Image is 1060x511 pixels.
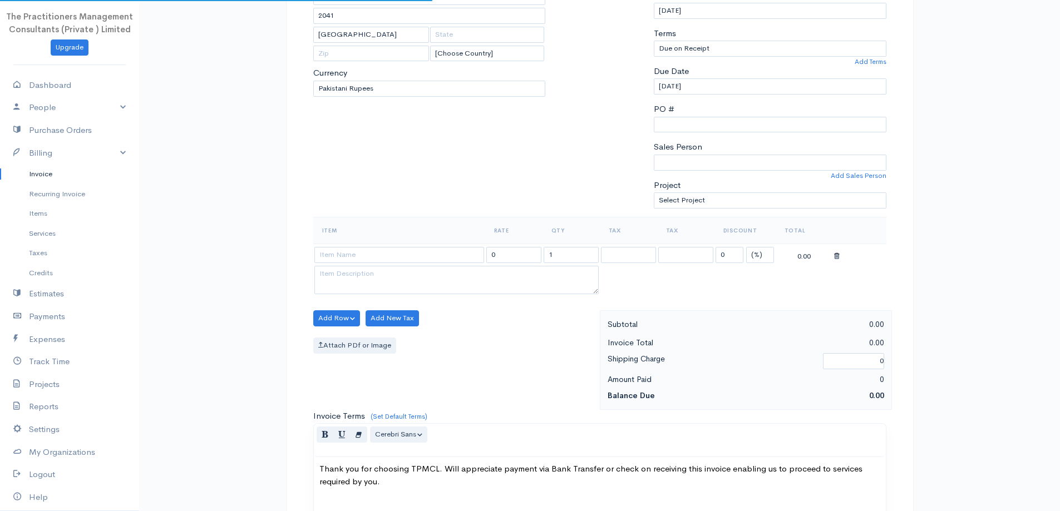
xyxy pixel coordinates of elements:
span: Thank you for choosing TPMCL. Will appreciate payment via Bank Transfer or check on receiving thi... [319,463,862,487]
span: 0.00 [869,390,884,400]
a: (Set Default Terms) [371,412,427,421]
button: Font Family [370,426,428,443]
div: 0 [746,373,890,386]
label: Currency [313,67,347,80]
input: Zip [313,46,430,62]
input: Address [313,8,546,24]
div: Amount Paid [602,373,746,386]
span: The Practitioners Management Consultants (Private ) Limited [6,11,133,34]
div: 0.00 [746,317,890,331]
button: Add Row [313,310,361,326]
input: Item Name [314,247,484,263]
th: Qty [543,217,600,244]
input: City [313,27,430,43]
label: Invoice Terms [313,410,365,423]
th: Tax [657,217,714,244]
a: Add Sales Person [831,171,886,181]
div: 0.00 [746,336,890,350]
button: Bold (CTRL+B) [317,426,334,443]
th: Tax [600,217,657,244]
a: Add Terms [855,57,886,67]
th: Rate [485,217,543,244]
span: Cerebri Sans [375,429,416,439]
a: Upgrade [51,39,88,56]
th: Item [313,217,485,244]
label: Attach PDf or Image [313,338,396,354]
label: Project [654,179,681,192]
label: Terms [654,27,676,40]
div: Subtotal [602,317,746,331]
label: Due Date [654,65,689,78]
th: Discount [714,217,776,244]
div: Invoice Total [602,336,746,350]
label: PO # [654,103,674,116]
button: Add New Tax [366,310,419,326]
button: Underline (CTRL+U) [333,426,351,443]
input: State [430,27,544,43]
input: dd-mm-yyyy [654,78,886,95]
div: 0.00 [777,248,832,262]
button: Remove Font Style (CTRL+\) [350,426,367,443]
strong: Balance Due [608,390,655,400]
th: Total [776,217,833,244]
label: Sales Person [654,141,702,153]
input: dd-mm-yyyy [654,3,886,19]
div: Shipping Charge [602,352,818,370]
